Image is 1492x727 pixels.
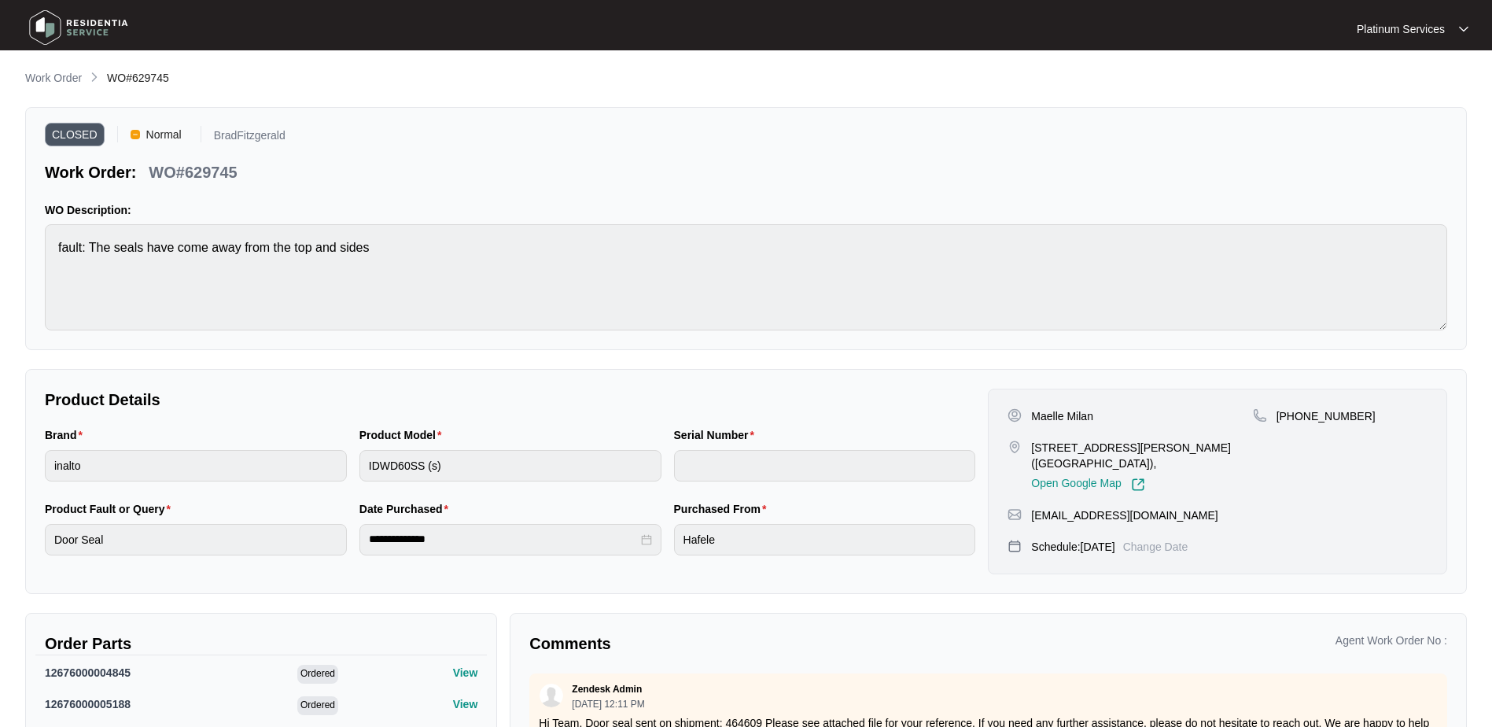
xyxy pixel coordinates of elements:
input: Purchased From [674,524,976,555]
a: Open Google Map [1031,478,1144,492]
span: Ordered [297,696,338,715]
span: WO#629745 [107,72,169,84]
input: Brand [45,450,347,482]
p: [EMAIL_ADDRESS][DOMAIN_NAME] [1031,507,1218,523]
p: Work Order: [45,161,136,183]
p: Change Date [1123,539,1188,555]
span: Ordered [297,665,338,684]
label: Product Fault or Query [45,501,177,517]
input: Product Model [359,450,661,482]
p: Platinum Services [1357,21,1445,37]
p: View [453,696,478,712]
span: CLOSED [45,123,105,146]
p: [PHONE_NUMBER] [1276,408,1376,424]
p: Product Details [45,389,975,411]
p: WO#629745 [149,161,237,183]
img: dropdown arrow [1459,25,1468,33]
label: Purchased From [674,501,773,517]
img: user.svg [540,684,563,707]
p: Zendesk Admin [572,683,642,696]
img: map-pin [1008,539,1022,553]
input: Product Fault or Query [45,524,347,555]
textarea: fault: The seals have come away from the top and sides [45,224,1447,330]
p: Schedule: [DATE] [1031,539,1114,555]
label: Date Purchased [359,501,455,517]
img: chevron-right [88,71,101,83]
span: Normal [140,123,188,146]
img: map-pin [1008,507,1022,522]
p: View [453,665,478,681]
p: Comments [529,633,977,655]
p: BradFitzgerald [214,130,286,146]
span: 12676000005188 [45,698,131,710]
img: Vercel Logo [131,130,140,139]
p: Work Order [25,70,82,86]
label: Product Model [359,427,448,443]
img: residentia service logo [24,4,134,51]
p: Order Parts [45,633,477,655]
a: Work Order [22,70,85,87]
img: map-pin [1253,408,1267,423]
input: Serial Number [674,450,976,482]
p: Agent Work Order No : [1335,633,1447,648]
label: Brand [45,427,89,443]
p: [DATE] 12:11 PM [572,699,644,709]
p: Maelle Milan [1031,408,1093,424]
label: Serial Number [674,427,761,443]
img: user-pin [1008,408,1022,423]
img: Link-External [1131,478,1145,492]
p: WO Description: [45,202,1447,218]
span: 12676000004845 [45,666,131,679]
p: [STREET_ADDRESS][PERSON_NAME] ([GEOGRAPHIC_DATA]), [1031,440,1252,471]
img: map-pin [1008,440,1022,454]
input: Date Purchased [369,531,638,548]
